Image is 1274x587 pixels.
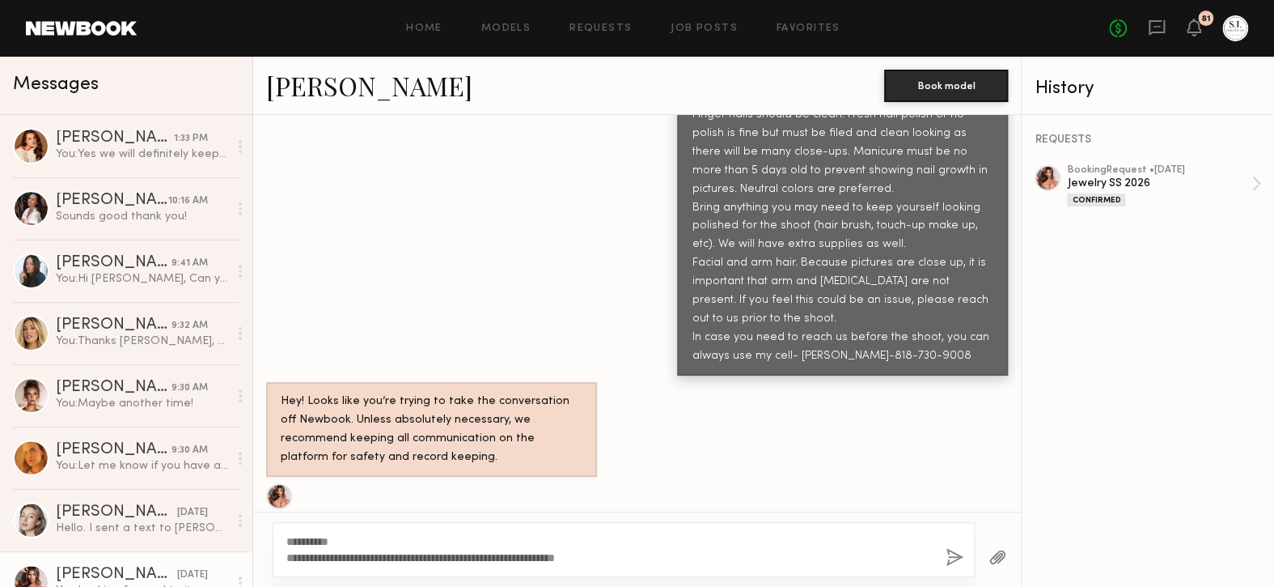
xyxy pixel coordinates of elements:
[56,567,177,583] div: [PERSON_NAME]
[692,106,993,366] div: Finger nails should be clean. Fresh nail polish or no polish is fine but must be filed and clean ...
[168,194,208,209] div: 10:16 AM
[569,23,632,34] a: Requests
[1067,165,1251,176] div: booking Request • [DATE]
[56,130,174,147] div: [PERSON_NAME]
[56,504,177,521] div: [PERSON_NAME]
[56,193,168,209] div: [PERSON_NAME]
[56,255,171,271] div: [PERSON_NAME]
[171,318,208,334] div: 9:32 AM
[56,147,228,162] div: You: Yes we will definitely keep you in mind!
[171,256,208,271] div: 9:41 AM
[174,131,208,147] div: 1:33 PM
[56,396,228,411] div: You: Maybe another time!
[1201,15,1211,23] div: 81
[777,23,840,34] a: Favorites
[56,271,228,287] div: You: Hi [PERSON_NAME], Can you send me a quick picture of yourself where we can see your ears. We...
[56,521,228,536] div: Hello. I sent a text to [PERSON_NAME], I believe. But wanted to send this message here in case yo...
[56,458,228,474] div: You: Let me know if you have any questions :)
[1067,176,1251,191] div: Jewelry SS 2026
[266,68,472,103] a: [PERSON_NAME]
[177,568,208,583] div: [DATE]
[1035,134,1261,146] div: REQUESTS
[56,209,228,224] div: Sounds good thank you!
[671,23,738,34] a: Job Posts
[171,381,208,396] div: 9:30 AM
[177,505,208,521] div: [DATE]
[56,442,171,458] div: [PERSON_NAME]
[171,443,208,458] div: 9:30 AM
[1067,194,1125,206] div: Confirmed
[1035,79,1261,98] div: History
[884,70,1008,102] button: Book model
[406,23,442,34] a: Home
[1067,165,1261,206] a: bookingRequest •[DATE]Jewelry SS 2026Confirmed
[884,78,1008,91] a: Book model
[56,317,171,334] div: [PERSON_NAME]
[281,393,582,467] div: Hey! Looks like you’re trying to take the conversation off Newbook. Unless absolutely necessary, ...
[481,23,531,34] a: Models
[56,380,171,396] div: [PERSON_NAME]
[56,334,228,349] div: You: Thanks [PERSON_NAME], Maybe another time!
[13,75,99,94] span: Messages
